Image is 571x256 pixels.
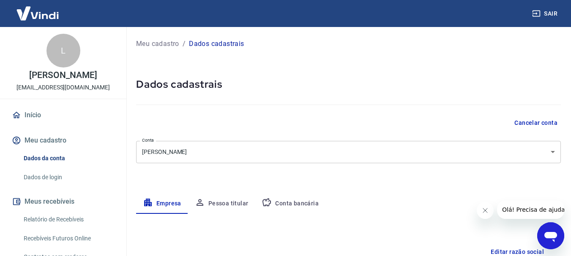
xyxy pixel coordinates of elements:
[136,78,561,91] h5: Dados cadastrais
[10,106,116,124] a: Início
[477,202,494,219] iframe: Fechar mensagem
[20,211,116,228] a: Relatório de Recebíveis
[255,194,325,214] button: Conta bancária
[511,115,561,131] button: Cancelar conta
[29,71,97,80] p: [PERSON_NAME]
[20,150,116,167] a: Dados da conta
[46,34,80,67] div: L
[10,192,116,211] button: Meus recebíveis
[136,141,561,163] div: [PERSON_NAME]
[20,230,116,247] a: Recebíveis Futuros Online
[142,137,154,143] label: Conta
[10,131,116,150] button: Meu cadastro
[183,39,186,49] p: /
[10,0,65,26] img: Vindi
[5,6,71,13] span: Olá! Precisa de ajuda?
[136,39,179,49] a: Meu cadastro
[188,194,255,214] button: Pessoa titular
[530,6,561,22] button: Sair
[497,200,564,219] iframe: Mensagem da empresa
[16,83,110,92] p: [EMAIL_ADDRESS][DOMAIN_NAME]
[136,194,188,214] button: Empresa
[189,39,244,49] p: Dados cadastrais
[537,222,564,249] iframe: Botão para abrir a janela de mensagens
[20,169,116,186] a: Dados de login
